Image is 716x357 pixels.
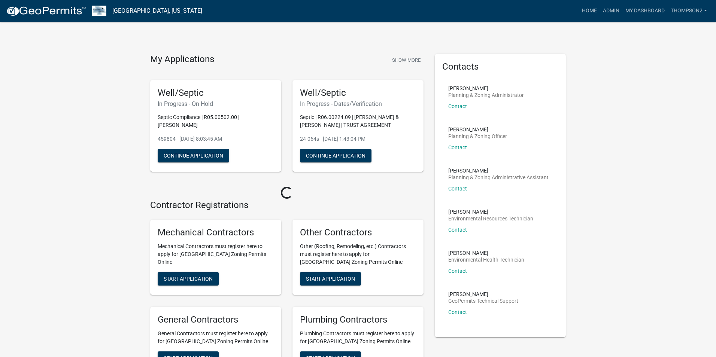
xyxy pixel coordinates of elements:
button: Continue Application [300,149,371,162]
h5: Well/Septic [158,88,274,98]
p: GeoPermits Technical Support [448,298,518,303]
p: General Contractors must register here to apply for [GEOGRAPHIC_DATA] Zoning Permits Online [158,330,274,345]
p: Planning & Zoning Administrative Assistant [448,175,549,180]
a: My Dashboard [622,4,668,18]
p: Septic | R06.00224.09 | [PERSON_NAME] & [PERSON_NAME] | TRUST AGREEMENT [300,113,416,129]
h5: Other Contractors [300,227,416,238]
a: Contact [448,144,467,150]
p: [PERSON_NAME] [448,168,549,173]
img: Wabasha County, Minnesota [92,6,106,16]
h4: My Applications [150,54,214,65]
a: Home [579,4,600,18]
h5: Contacts [442,61,558,72]
p: Mechanical Contractors must register here to apply for [GEOGRAPHIC_DATA] Zoning Permits Online [158,242,274,266]
p: Environmental Health Technician [448,257,524,262]
p: 24-064s - [DATE] 1:43:04 PM [300,135,416,143]
a: Thompson2 [668,4,710,18]
h5: Well/Septic [300,88,416,98]
a: Contact [448,186,467,192]
button: Show More [389,54,424,66]
button: Continue Application [158,149,229,162]
h5: Plumbing Contractors [300,314,416,325]
p: [PERSON_NAME] [448,86,524,91]
h6: In Progress - On Hold [158,100,274,107]
a: [GEOGRAPHIC_DATA], [US_STATE] [112,4,202,17]
button: Start Application [300,272,361,286]
p: Planning & Zoning Administrator [448,92,524,98]
a: Contact [448,268,467,274]
p: [PERSON_NAME] [448,292,518,297]
p: Environmental Resources Technician [448,216,533,221]
p: [PERSON_NAME] [448,209,533,214]
button: Start Application [158,272,219,286]
p: Plumbing Contractors must register here to apply for [GEOGRAPHIC_DATA] Zoning Permits Online [300,330,416,345]
h4: Contractor Registrations [150,200,424,211]
p: Planning & Zoning Officer [448,134,507,139]
span: Start Application [164,276,213,282]
a: Contact [448,103,467,109]
p: [PERSON_NAME] [448,250,524,256]
p: 459804 - [DATE] 8:03:45 AM [158,135,274,143]
a: Contact [448,309,467,315]
a: Admin [600,4,622,18]
h5: General Contractors [158,314,274,325]
h5: Mechanical Contractors [158,227,274,238]
p: Other (Roofing, Remodeling, etc.) Contractors must register here to apply for [GEOGRAPHIC_DATA] Z... [300,242,416,266]
p: [PERSON_NAME] [448,127,507,132]
p: Septic Compliance | R05.00502.00 | [PERSON_NAME] [158,113,274,129]
a: Contact [448,227,467,233]
h6: In Progress - Dates/Verification [300,100,416,107]
span: Start Application [306,276,355,282]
